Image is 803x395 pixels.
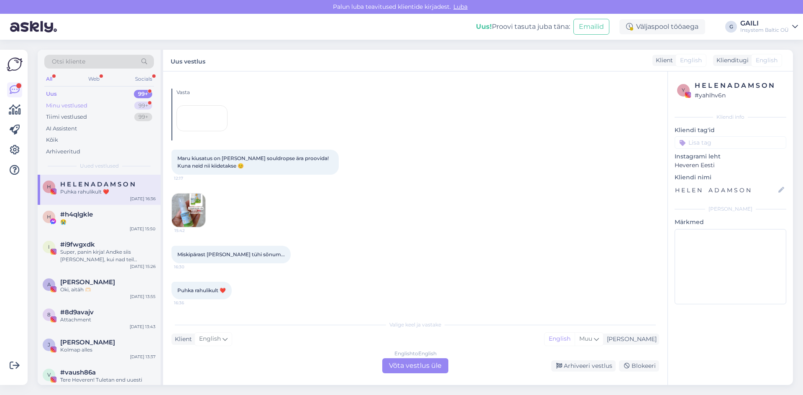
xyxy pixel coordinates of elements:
span: y [682,87,685,93]
span: J [48,341,50,348]
span: v [47,372,51,378]
p: Märkmed [675,218,786,227]
span: #i9fwgxdk [60,241,95,248]
div: G [725,21,737,33]
span: English [199,334,221,344]
input: Lisa nimi [675,186,777,195]
div: Vasta [176,89,659,96]
div: All [44,74,54,84]
div: Arhiveeri vestlus [551,360,616,372]
div: GAILI [740,20,789,27]
div: [PERSON_NAME] [675,205,786,213]
span: 8 [47,311,51,318]
span: Muu [579,335,592,342]
div: [DATE] 15:26 [130,263,156,270]
div: Insystem Baltic OÜ [740,27,789,33]
div: H E L E N A D A M S O N [695,81,784,91]
span: #vaush86a [60,369,96,376]
div: [DATE] 13:37 [130,354,156,360]
div: Tiimi vestlused [46,113,87,121]
div: English [545,333,575,345]
div: Blokeeri [619,360,659,372]
div: [PERSON_NAME] [604,335,657,344]
label: Uus vestlus [171,55,205,66]
div: Võta vestlus üle [382,358,448,373]
p: Kliendi nimi [675,173,786,182]
div: Puhka rahulikult ❤️ [60,188,156,196]
div: Klient [652,56,673,65]
div: [DATE] 13:55 [130,293,156,300]
div: Attachment [60,316,156,324]
div: [DATE] 16:36 [130,196,156,202]
div: Klient [171,335,192,344]
button: Emailid [573,19,609,35]
div: Arhiveeritud [46,148,80,156]
span: English [680,56,702,65]
div: Proovi tasuta juba täna: [476,22,570,32]
span: #8d9avajv [60,308,94,316]
span: Uued vestlused [80,162,119,170]
div: Väljaspool tööaega [619,19,705,34]
span: Anete Toming [60,278,115,286]
span: Luba [451,3,470,10]
div: English to English [394,350,437,357]
div: Klienditugi [713,56,749,65]
span: 15:42 [174,227,206,234]
span: h [47,214,51,220]
div: Web [87,74,101,84]
div: 99+ [134,90,152,98]
span: Janeli Haugas [60,339,115,346]
div: 99+ [134,113,152,121]
div: Valige keel ja vastake [171,321,659,329]
div: # yahlhv6n [695,91,784,100]
div: Oki, aitäh 🫶🏻 [60,286,156,293]
div: AI Assistent [46,125,77,133]
div: Tere Heveren! Tuletan end uuesti meelde, loodetavasti ei [PERSON_NAME] tükkiv :) [PERSON_NAME] mä... [60,376,156,391]
span: Otsi kliente [52,57,85,66]
div: Socials [133,74,154,84]
div: Kõik [46,136,58,144]
a: GAILIInsystem Baltic OÜ [740,20,798,33]
p: Instagrami leht [675,152,786,161]
span: Puhka rahulikult ❤️ [177,287,226,293]
span: i [48,244,50,250]
p: Kliendi tag'id [675,126,786,135]
img: attachment [172,194,205,227]
span: H E L E N A D A M S O N [60,181,135,188]
span: H [47,183,51,190]
span: English [756,56,777,65]
span: #h4qlgkle [60,211,93,218]
span: Maru kiusatus on [PERSON_NAME] souldropse ära proovida! Kuna neid nii kiidetakse 😊 [177,155,330,169]
div: [DATE] 13:43 [130,324,156,330]
div: 99+ [134,102,152,110]
div: Super, panin kirja! Andke siis [PERSON_NAME], kui nad teil [PERSON_NAME] on ja mis mõtted tekivad :) [60,248,156,263]
span: 16:36 [174,300,205,306]
img: Askly Logo [7,56,23,72]
div: 😭 [60,218,156,226]
input: Lisa tag [675,136,786,149]
p: Heveren Eesti [675,161,786,170]
div: Uus [46,90,57,98]
div: Kliendi info [675,113,786,121]
b: Uus! [476,23,492,31]
span: Miskipärast [PERSON_NAME] tühi sõnum... [177,251,285,257]
div: Kolmap alles [60,346,156,354]
span: 16:30 [174,264,205,270]
div: [DATE] 15:50 [130,226,156,232]
span: 12:17 [174,175,205,181]
div: Minu vestlused [46,102,87,110]
span: A [47,281,51,288]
